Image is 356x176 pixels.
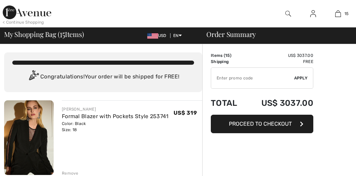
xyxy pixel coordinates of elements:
[3,5,51,19] img: 1ère Avenue
[211,68,294,88] input: Promo code
[335,10,341,18] img: My Bag
[4,100,54,175] img: Formal Blazer with Pockets Style 253741
[62,121,169,133] div: Color: Black Size: 18
[27,70,40,84] img: Congratulation2.svg
[229,121,292,127] span: Proceed to Checkout
[245,91,313,115] td: US$ 3037.00
[60,29,65,38] span: 15
[211,115,313,133] button: Proceed to Checkout
[310,10,316,18] img: My Info
[245,52,313,59] td: US$ 3037.00
[245,59,313,65] td: Free
[285,10,291,18] img: search the website
[305,10,321,18] a: Sign In
[62,113,169,120] a: Formal Blazer with Pockets Style 253741
[198,31,352,38] div: Order Summary
[211,59,245,65] td: Shipping
[326,10,350,18] a: 15
[3,19,44,25] div: < Continue Shopping
[147,33,169,38] span: USD
[12,70,194,84] div: Congratulations! Your order will be shipped for FREE!
[344,11,349,17] span: 15
[211,52,245,59] td: Items ( )
[174,110,197,116] span: US$ 319
[147,33,158,39] img: US Dollar
[211,91,245,115] td: Total
[225,53,230,58] span: 15
[4,31,84,38] span: My Shopping Bag ( Items)
[173,33,182,38] span: EN
[294,75,308,81] span: Apply
[62,106,169,112] div: [PERSON_NAME]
